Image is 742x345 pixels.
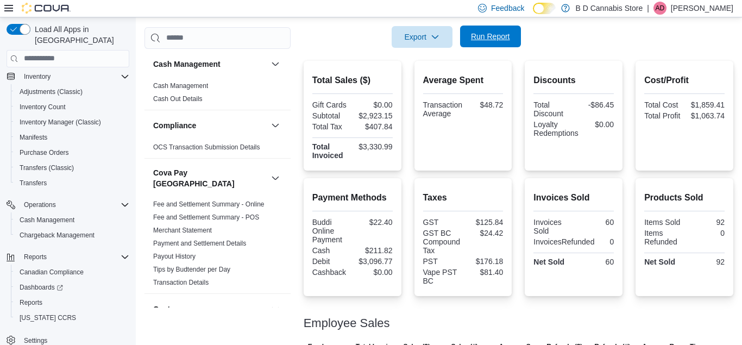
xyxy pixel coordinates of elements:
[20,198,60,211] button: Operations
[355,111,393,120] div: $2,923.15
[153,200,265,208] a: Fee and Settlement Summary - Online
[465,229,503,237] div: $24.42
[24,200,56,209] span: Operations
[24,72,51,81] span: Inventory
[153,143,260,152] span: OCS Transaction Submission Details
[20,133,47,142] span: Manifests
[11,145,134,160] button: Purchase Orders
[575,2,643,15] p: B D Cannabis Store
[687,111,725,120] div: $1,063.74
[153,59,267,70] button: Cash Management
[355,101,393,109] div: $0.00
[15,296,47,309] a: Reports
[153,226,212,235] span: Merchant Statement
[20,148,69,157] span: Purchase Orders
[576,258,614,266] div: 60
[153,252,196,261] span: Payout History
[153,143,260,151] a: OCS Transaction Submission Details
[20,164,74,172] span: Transfers (Classic)
[15,281,129,294] span: Dashboards
[153,95,203,103] a: Cash Out Details
[687,101,725,109] div: $1,859.41
[144,198,291,293] div: Cova Pay [GEOGRAPHIC_DATA]
[144,141,291,158] div: Compliance
[15,177,129,190] span: Transfers
[20,231,95,240] span: Chargeback Management
[153,59,221,70] h3: Cash Management
[533,3,556,14] input: Dark Mode
[20,70,55,83] button: Inventory
[423,229,461,255] div: GST BC Compound Tax
[491,3,524,14] span: Feedback
[269,58,282,71] button: Cash Management
[533,237,594,246] div: InvoicesRefunded
[355,246,393,255] div: $211.82
[153,120,267,131] button: Compliance
[269,172,282,185] button: Cova Pay [GEOGRAPHIC_DATA]
[687,229,725,237] div: 0
[576,218,614,227] div: 60
[644,218,682,227] div: Items Sold
[153,265,230,274] span: Tips by Budtender per Day
[11,115,134,130] button: Inventory Manager (Classic)
[153,120,196,131] h3: Compliance
[15,161,129,174] span: Transfers (Classic)
[11,175,134,191] button: Transfers
[11,228,134,243] button: Chargeback Management
[583,120,614,129] div: $0.00
[355,268,393,277] div: $0.00
[15,296,129,309] span: Reports
[533,120,578,137] div: Loyalty Redemptions
[656,2,665,15] span: AD
[647,2,649,15] p: |
[15,229,99,242] a: Chargeback Management
[2,249,134,265] button: Reports
[153,200,265,209] span: Fee and Settlement Summary - Online
[687,258,725,266] div: 92
[15,266,129,279] span: Canadian Compliance
[20,268,84,277] span: Canadian Compliance
[398,26,446,48] span: Export
[471,31,510,42] span: Run Report
[355,257,393,266] div: $3,096.77
[355,218,393,227] div: $22.40
[533,258,564,266] strong: Net Sold
[423,191,504,204] h2: Taxes
[20,313,76,322] span: [US_STATE] CCRS
[15,214,79,227] a: Cash Management
[11,84,134,99] button: Adjustments (Classic)
[533,74,614,87] h2: Discounts
[11,99,134,115] button: Inventory Count
[15,101,70,114] a: Inventory Count
[355,142,393,151] div: $3,330.99
[153,279,209,286] a: Transaction Details
[312,101,350,109] div: Gift Cards
[22,3,71,14] img: Cova
[20,283,63,292] span: Dashboards
[644,229,682,246] div: Items Refunded
[533,101,571,118] div: Total Discount
[312,111,350,120] div: Subtotal
[312,218,350,244] div: Buddi Online Payment
[20,87,83,96] span: Adjustments (Classic)
[644,74,725,87] h2: Cost/Profit
[644,101,682,109] div: Total Cost
[15,177,51,190] a: Transfers
[153,266,230,273] a: Tips by Budtender per Day
[15,85,87,98] a: Adjustments (Classic)
[153,82,208,90] a: Cash Management
[11,310,134,325] button: [US_STATE] CCRS
[423,74,504,87] h2: Average Spent
[312,122,350,131] div: Total Tax
[15,131,129,144] span: Manifests
[533,218,571,235] div: Invoices Sold
[460,26,521,47] button: Run Report
[15,266,88,279] a: Canadian Compliance
[20,198,129,211] span: Operations
[312,74,393,87] h2: Total Sales ($)
[671,2,733,15] p: [PERSON_NAME]
[312,246,350,255] div: Cash
[153,213,259,222] span: Fee and Settlement Summary - POS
